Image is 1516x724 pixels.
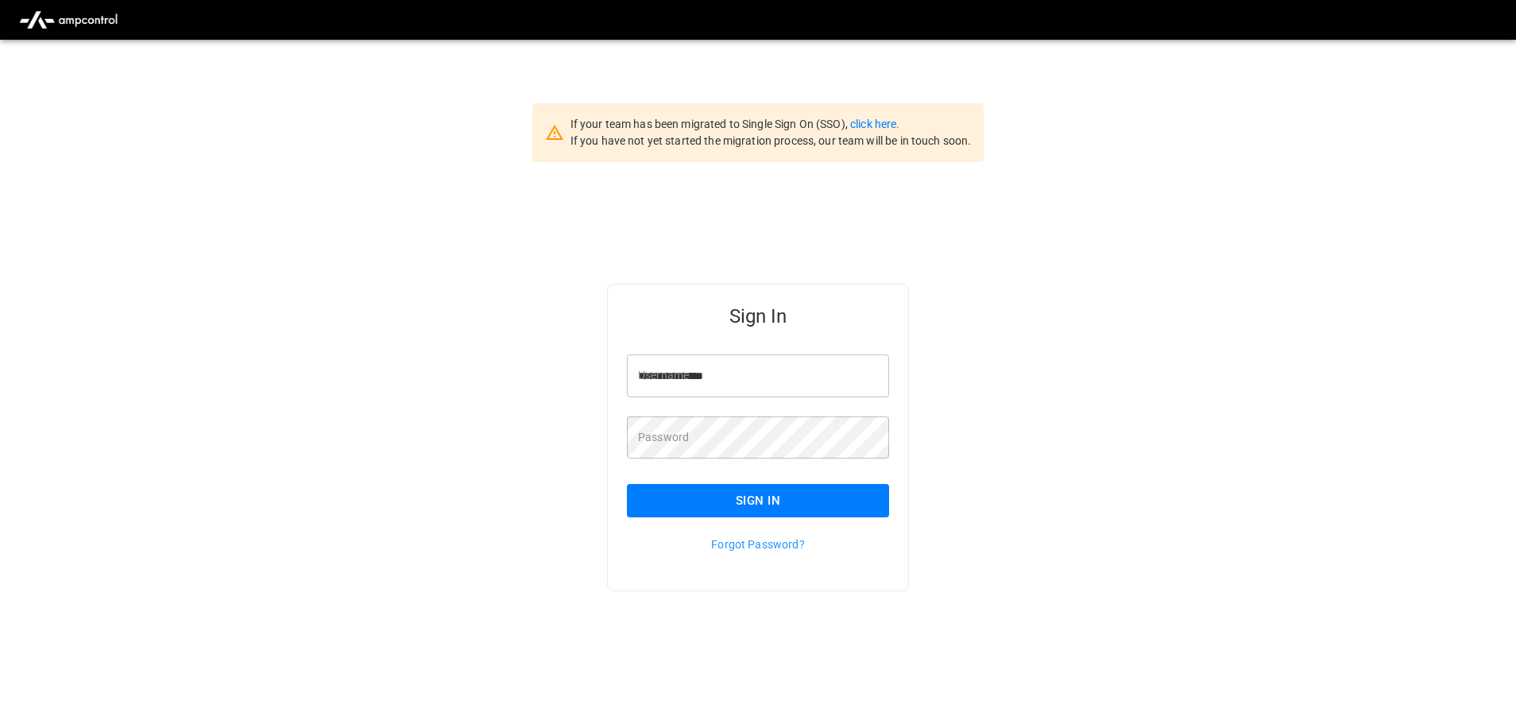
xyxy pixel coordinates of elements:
span: If you have not yet started the migration process, our team will be in touch soon. [570,134,972,147]
button: Sign In [627,484,889,517]
span: If your team has been migrated to Single Sign On (SSO), [570,118,850,130]
h5: Sign In [627,304,889,329]
p: Forgot Password? [627,536,889,552]
img: ampcontrol.io logo [13,5,124,35]
a: click here. [850,118,899,130]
